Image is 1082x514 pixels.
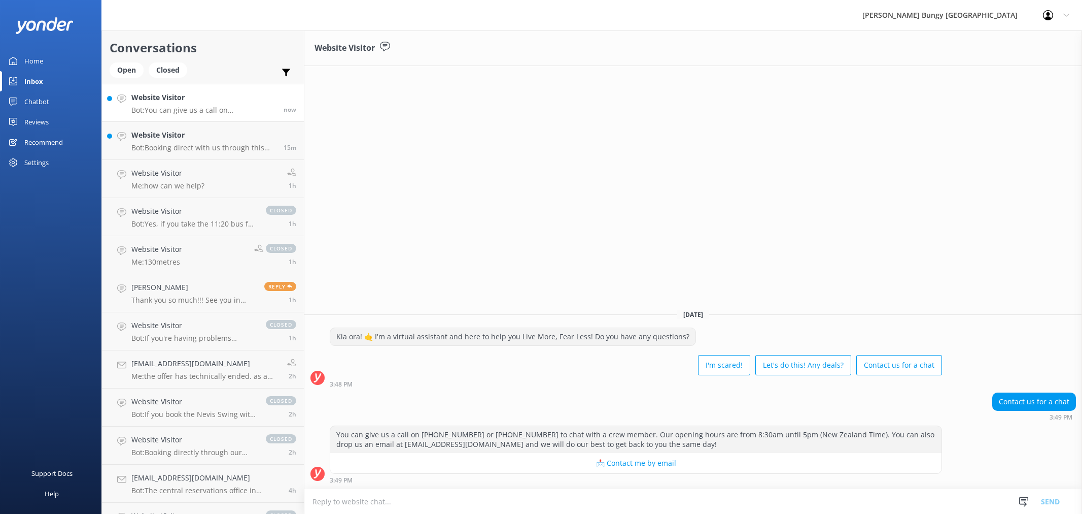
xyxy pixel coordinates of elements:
[330,477,353,484] strong: 3:49 PM
[131,130,276,141] h4: Website Visitor
[992,413,1076,421] div: Aug 23 2025 03:49pm (UTC +12:00) Pacific/Auckland
[289,219,296,228] span: Aug 23 2025 02:12pm (UTC +12:00) Pacific/Auckland
[131,372,280,381] p: Me: the offer has technically ended. as a one off, if you wanted to jump back on the chat, I coul...
[266,396,296,405] span: closed
[131,168,204,179] h4: Website Visitor
[266,244,296,253] span: closed
[289,486,296,495] span: Aug 23 2025 11:49am (UTC +12:00) Pacific/Auckland
[266,206,296,215] span: closed
[24,132,63,152] div: Recommend
[330,426,941,453] div: You can give us a call on [PHONE_NUMBER] or [PHONE_NUMBER] to chat with a crew member. Our openin...
[330,328,695,345] div: Kia ora! 🤙 I'm a virtual assistant and here to help you Live More, Fear Less! Do you have any que...
[131,143,276,152] p: Bot: Booking direct with us through this website always offers the best prices. Our combos are th...
[289,334,296,342] span: Aug 23 2025 01:52pm (UTC +12:00) Pacific/Auckland
[1050,414,1072,421] strong: 3:49 PM
[755,355,851,375] button: Let's do this! Any deals?
[330,476,942,484] div: Aug 23 2025 03:49pm (UTC +12:00) Pacific/Auckland
[266,434,296,443] span: closed
[131,282,257,293] h4: [PERSON_NAME]
[289,258,296,266] span: Aug 23 2025 02:05pm (UTC +12:00) Pacific/Auckland
[131,486,281,495] p: Bot: The central reservations office in [GEOGRAPHIC_DATA] is located inside the [GEOGRAPHIC_DATA]...
[149,64,192,75] a: Closed
[698,355,750,375] button: I'm scared!
[131,92,276,103] h4: Website Visitor
[102,350,304,389] a: [EMAIL_ADDRESS][DOMAIN_NAME]Me:the offer has technically ended. as a one off, if you wanted to ju...
[15,17,74,34] img: yonder-white-logo.png
[131,448,256,457] p: Bot: Booking directly through our website always offers the best prices. Our combos are the best ...
[131,206,256,217] h4: Website Visitor
[24,152,49,173] div: Settings
[131,219,256,229] p: Bot: Yes, if you take the 11:20 bus for the Nevis Swing, you should return to [GEOGRAPHIC_DATA] a...
[131,434,256,445] h4: Website Visitor
[110,38,296,57] h2: Conversations
[102,236,304,274] a: Website VisitorMe:130metresclosed1h
[330,380,942,388] div: Aug 23 2025 03:48pm (UTC +12:00) Pacific/Auckland
[131,181,204,190] p: Me: how can we help?
[24,71,43,91] div: Inbox
[131,320,256,331] h4: Website Visitor
[102,312,304,350] a: Website VisitorBot:If you're having problems getting your photos or videos, please email [EMAIL_A...
[102,122,304,160] a: Website VisitorBot:Booking direct with us through this website always offers the best prices. Our...
[45,484,59,504] div: Help
[284,143,296,152] span: Aug 23 2025 03:33pm (UTC +12:00) Pacific/Auckland
[102,198,304,236] a: Website VisitorBot:Yes, if you take the 11:20 bus for the Nevis Swing, you should return to [GEOG...
[289,296,296,304] span: Aug 23 2025 02:03pm (UTC +12:00) Pacific/Auckland
[131,244,182,255] h4: Website Visitor
[330,381,353,388] strong: 3:48 PM
[102,465,304,503] a: [EMAIL_ADDRESS][DOMAIN_NAME]Bot:The central reservations office in [GEOGRAPHIC_DATA] is located i...
[289,448,296,457] span: Aug 23 2025 01:03pm (UTC +12:00) Pacific/Auckland
[993,393,1075,410] div: Contact us for a chat
[131,296,257,305] p: Thank you so much!!! See you in January!
[102,427,304,465] a: Website VisitorBot:Booking directly through our website always offers the best prices. Our combos...
[102,274,304,312] a: [PERSON_NAME]Thank you so much!!! See you in January!Reply1h
[24,51,43,71] div: Home
[131,258,182,267] p: Me: 130metres
[131,410,256,419] p: Bot: If you book the Nevis Swing with a 9:20 pick-up time, you should check in 30 minutes prior t...
[131,396,256,407] h4: Website Visitor
[24,91,49,112] div: Chatbot
[289,181,296,190] span: Aug 23 2025 02:14pm (UTC +12:00) Pacific/Auckland
[289,410,296,419] span: Aug 23 2025 01:29pm (UTC +12:00) Pacific/Auckland
[266,320,296,329] span: closed
[264,282,296,291] span: Reply
[102,84,304,122] a: Website VisitorBot:You can give us a call on [PHONE_NUMBER] or [PHONE_NUMBER] to chat with a crew...
[131,358,280,369] h4: [EMAIL_ADDRESS][DOMAIN_NAME]
[289,372,296,380] span: Aug 23 2025 01:43pm (UTC +12:00) Pacific/Auckland
[856,355,942,375] button: Contact us for a chat
[284,105,296,114] span: Aug 23 2025 03:49pm (UTC +12:00) Pacific/Auckland
[102,160,304,198] a: Website VisitorMe:how can we help?1h
[131,106,276,115] p: Bot: You can give us a call on [PHONE_NUMBER] or [PHONE_NUMBER] to chat with a crew member. Our o...
[110,62,144,78] div: Open
[315,42,375,55] h3: Website Visitor
[149,62,187,78] div: Closed
[131,334,256,343] p: Bot: If you're having problems getting your photos or videos, please email [EMAIL_ADDRESS][DOMAIN...
[677,310,709,319] span: [DATE]
[24,112,49,132] div: Reviews
[110,64,149,75] a: Open
[102,389,304,427] a: Website VisitorBot:If you book the Nevis Swing with a 9:20 pick-up time, you should check in 30 m...
[131,472,281,484] h4: [EMAIL_ADDRESS][DOMAIN_NAME]
[330,453,941,473] button: 📩 Contact me by email
[31,463,73,484] div: Support Docs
